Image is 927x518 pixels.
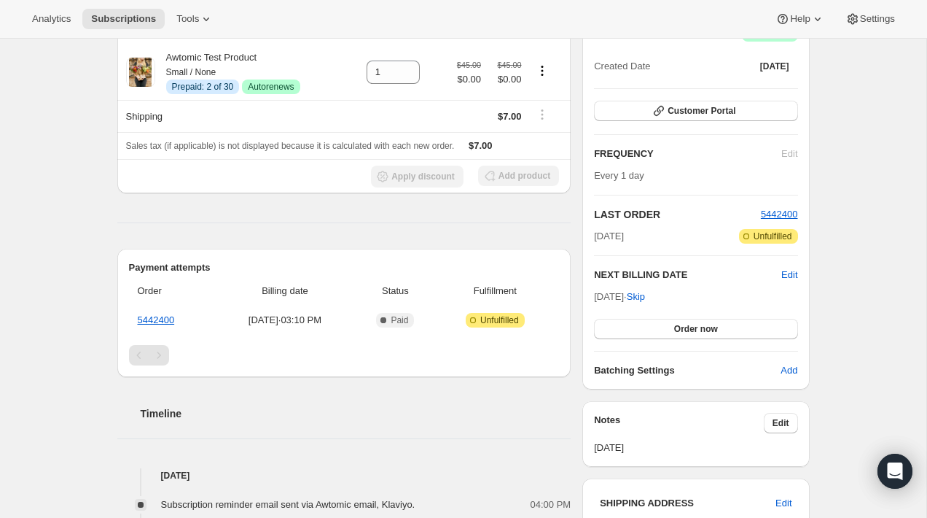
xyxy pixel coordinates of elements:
span: Fulfillment [439,284,550,298]
span: [DATE] · 03:10 PM [219,313,351,328]
span: [DATE] [594,229,624,244]
th: Order [129,275,215,307]
h2: NEXT BILLING DATE [594,268,781,282]
span: Created Date [594,59,650,74]
button: 5442400 [761,207,798,222]
div: Open Intercom Messenger [877,454,912,489]
button: Shipping actions [531,107,554,123]
span: [DATE] [594,441,797,455]
h3: SHIPPING ADDRESS [600,496,775,511]
h4: [DATE] [117,468,571,483]
button: Add [772,359,806,382]
span: Analytics [32,13,71,25]
span: Subscriptions [91,13,156,25]
span: Autorenews [248,81,294,93]
h2: Payment attempts [129,260,560,275]
span: Billing date [219,284,351,298]
span: [DATE] [760,61,789,72]
th: Shipping [117,100,348,132]
span: Edit [772,417,789,429]
span: Edit [775,496,791,511]
span: Status [359,284,431,298]
button: Edit [764,413,798,433]
small: $45.00 [457,61,481,69]
h6: Batching Settings [594,363,781,378]
button: Order now [594,319,797,339]
span: [DATE] · [594,291,645,302]
h2: FREQUENCY [594,147,781,161]
div: Awtomic Test Product [155,50,300,94]
span: Order now [674,323,718,335]
h2: LAST ORDER [594,207,761,222]
span: Subscription reminder email sent via Awtomic email, Klaviyo. [161,499,415,510]
span: Sales tax (if applicable) is not displayed because it is calculated with each new order. [126,141,455,151]
h3: Notes [594,413,764,433]
span: $0.00 [457,72,481,87]
nav: Pagination [129,345,560,366]
span: Unfulfilled [754,231,792,242]
span: Skip [627,290,645,304]
span: 04:00 PM [531,498,571,512]
span: $7.00 [498,111,522,122]
small: $45.00 [497,61,521,69]
span: Help [790,13,810,25]
span: Prepaid: 2 of 30 [172,81,234,93]
button: [DATE] [751,56,798,77]
button: Skip [618,285,654,309]
span: Every 1 day [594,170,644,181]
a: 5442400 [138,314,175,325]
span: Settings [860,13,895,25]
span: Customer Portal [668,105,735,117]
span: $0.00 [490,72,522,87]
h2: Timeline [141,406,571,421]
button: Customer Portal [594,101,797,121]
small: Small / None [166,67,216,77]
button: Edit [781,268,797,282]
button: Edit [767,492,800,515]
span: Tools [176,13,199,25]
button: Product actions [531,63,554,79]
span: Unfulfilled [480,314,519,326]
button: Subscriptions [82,9,165,29]
a: 5442400 [761,209,798,220]
button: Help [767,9,833,29]
button: Analytics [23,9,79,29]
span: Add [781,363,797,378]
button: Settings [837,9,904,29]
span: Paid [391,314,408,326]
span: $7.00 [469,140,493,151]
button: Tools [168,9,222,29]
